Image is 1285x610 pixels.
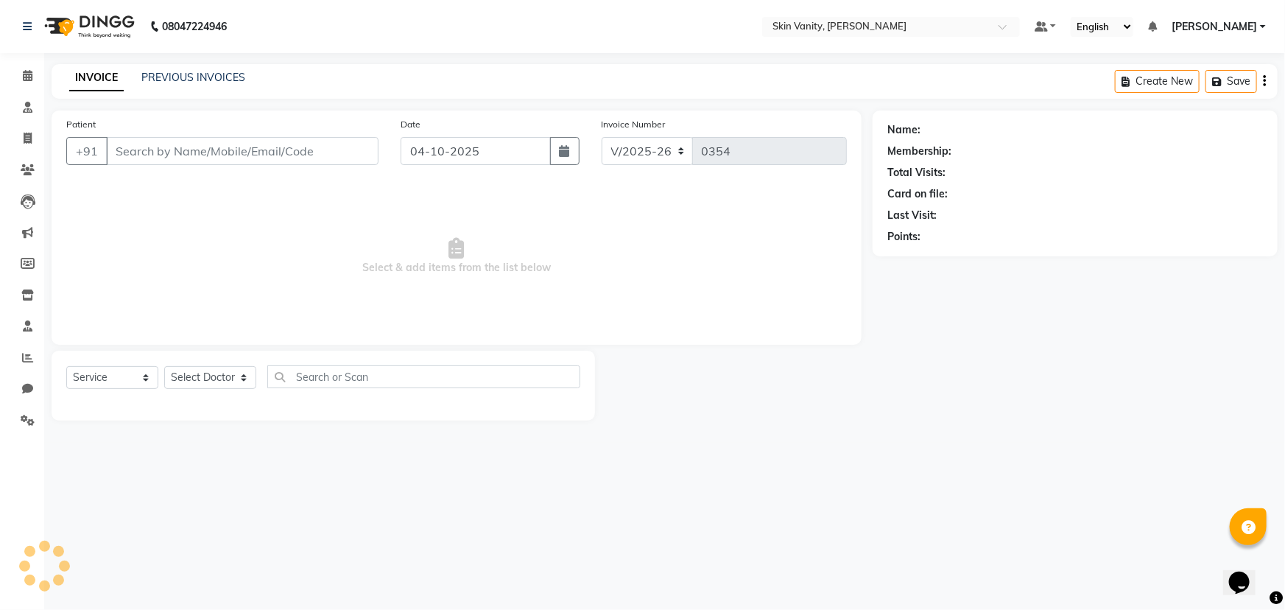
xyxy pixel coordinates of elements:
[162,6,227,47] b: 08047224946
[602,118,666,131] label: Invoice Number
[1172,19,1257,35] span: [PERSON_NAME]
[887,144,951,159] div: Membership:
[1115,70,1200,93] button: Create New
[66,118,96,131] label: Patient
[887,186,948,202] div: Card on file:
[69,65,124,91] a: INVOICE
[887,165,946,180] div: Total Visits:
[887,122,920,138] div: Name:
[267,365,580,388] input: Search or Scan
[887,229,920,245] div: Points:
[66,137,108,165] button: +91
[106,137,379,165] input: Search by Name/Mobile/Email/Code
[66,183,847,330] span: Select & add items from the list below
[401,118,420,131] label: Date
[1223,551,1270,595] iframe: chat widget
[1205,70,1257,93] button: Save
[887,208,937,223] div: Last Visit:
[141,71,245,84] a: PREVIOUS INVOICES
[38,6,138,47] img: logo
